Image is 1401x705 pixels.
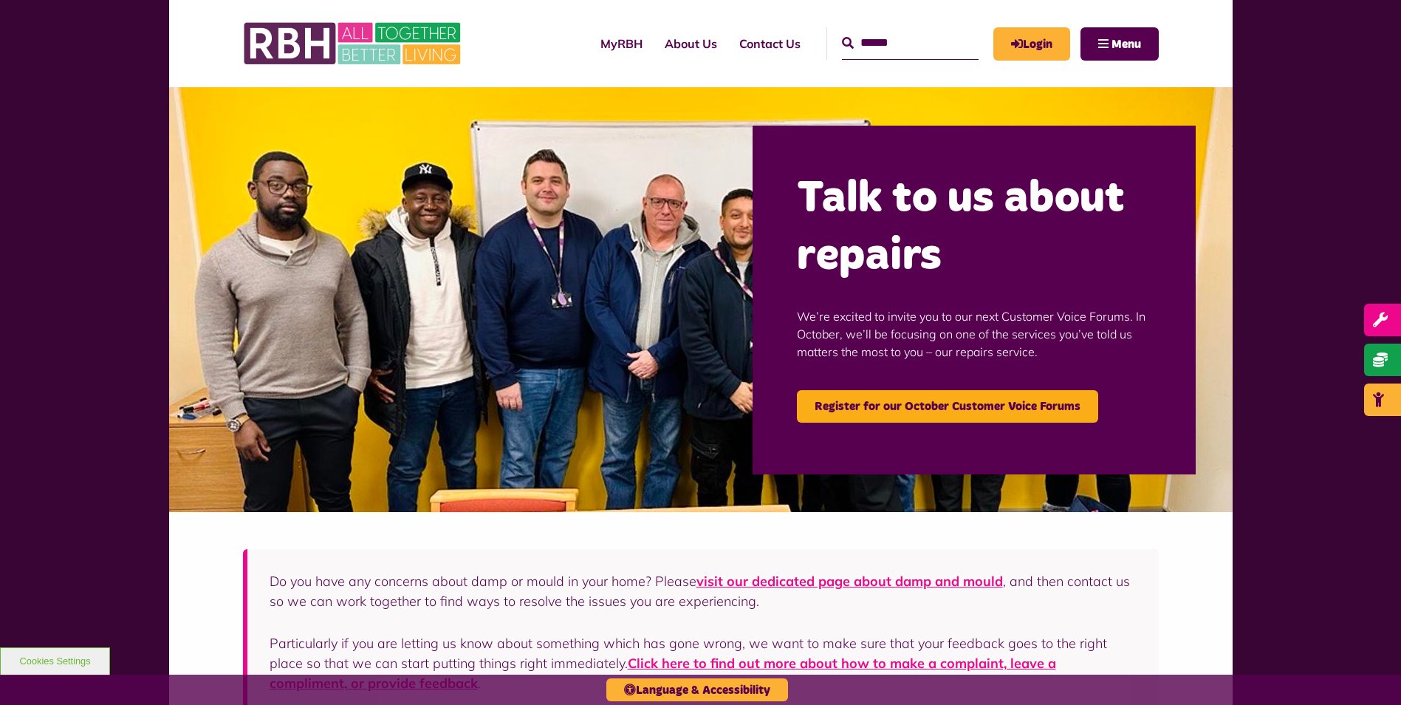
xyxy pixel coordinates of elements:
[1335,638,1401,705] iframe: Netcall Web Assistant for live chat
[993,27,1070,61] a: MyRBH
[654,24,728,64] a: About Us
[696,573,1003,590] a: visit our dedicated page about damp and mould
[728,24,812,64] a: Contact Us
[797,390,1098,423] a: Register for our October Customer Voice Forums
[1111,38,1141,50] span: Menu
[243,15,465,72] img: RBH
[270,633,1137,693] p: Particularly if you are letting us know about something which has gone wrong, we want to make sur...
[169,87,1233,512] img: Group photo of customers and colleagues at the Lighthouse Project
[606,678,788,701] button: Language & Accessibility
[270,655,1056,692] a: Click here to find out more about how to make a complaint, leave a compliment, or provide feedback
[589,24,654,64] a: MyRBH
[1080,27,1159,61] button: Navigation
[797,285,1151,383] p: We’re excited to invite you to our next Customer Voice Forums. In October, we’ll be focusing on o...
[797,170,1151,285] h2: Talk to us about repairs
[270,571,1137,611] p: Do you have any concerns about damp or mould in your home? Please , and then contact us so we can...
